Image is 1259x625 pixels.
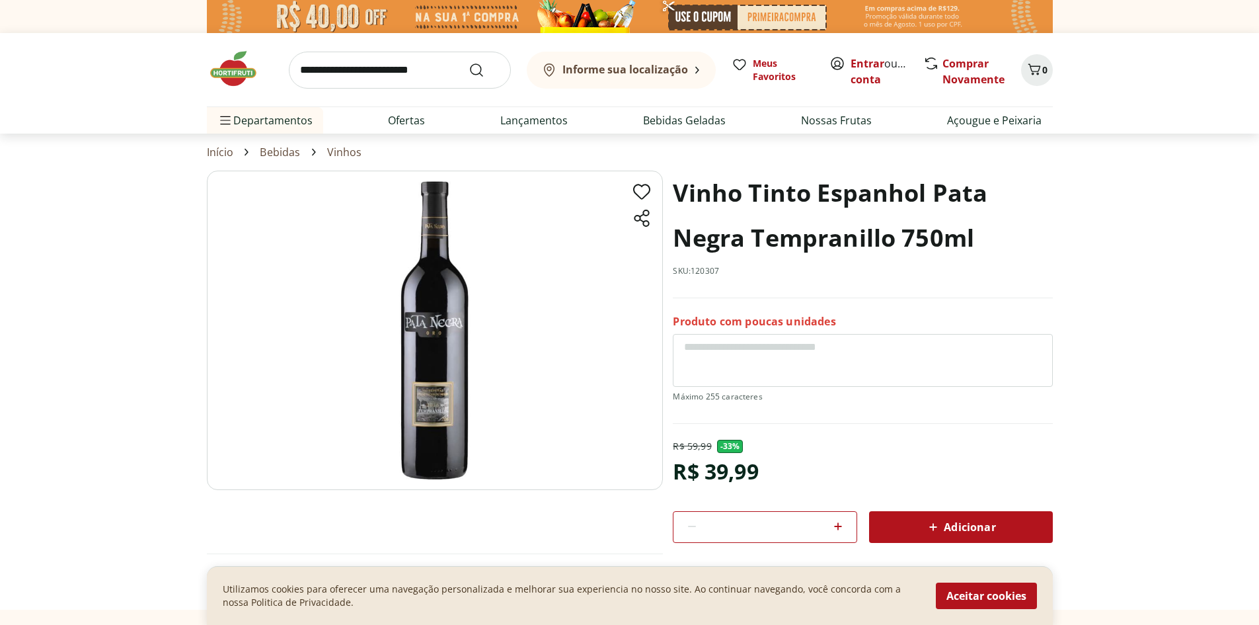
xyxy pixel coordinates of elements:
button: Informe sua localização [527,52,716,89]
img: Vinho Tinto Espanhol Pata Negra Tempranillo 750ml [207,171,663,490]
button: Carrinho [1021,54,1053,86]
a: Bebidas [260,146,300,158]
p: SKU: 120307 [673,266,719,276]
a: Bebidas Geladas [643,112,726,128]
a: Comprar Novamente [942,56,1005,87]
p: Utilizamos cookies para oferecer uma navegação personalizada e melhorar sua experiencia no nosso ... [223,583,920,609]
a: Meus Favoritos [732,57,814,83]
input: search [289,52,511,89]
a: Ofertas [388,112,425,128]
p: Produto com poucas unidades [673,314,835,329]
button: Adicionar [869,511,1053,543]
button: Submit Search [469,62,500,78]
span: ou [851,56,909,87]
button: Aceitar cookies [936,583,1037,609]
span: - 33 % [717,440,744,453]
img: Hortifruti [207,49,273,89]
div: R$ 39,99 [673,453,758,490]
a: Nossas Frutas [801,112,872,128]
span: Meus Favoritos [753,57,814,83]
a: Vinhos [327,146,362,158]
a: Açougue e Peixaria [947,112,1042,128]
button: Descrição [207,565,663,594]
p: R$ 59,99 [673,440,711,453]
span: Departamentos [217,104,313,136]
span: 0 [1042,63,1048,76]
a: Criar conta [851,56,923,87]
span: Adicionar [925,519,995,535]
button: Menu [217,104,233,136]
a: Entrar [851,56,884,71]
a: Lançamentos [500,112,568,128]
a: Início [207,146,234,158]
b: Informe sua localização [562,62,688,77]
h1: Vinho Tinto Espanhol Pata Negra Tempranillo 750ml [673,171,1052,261]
